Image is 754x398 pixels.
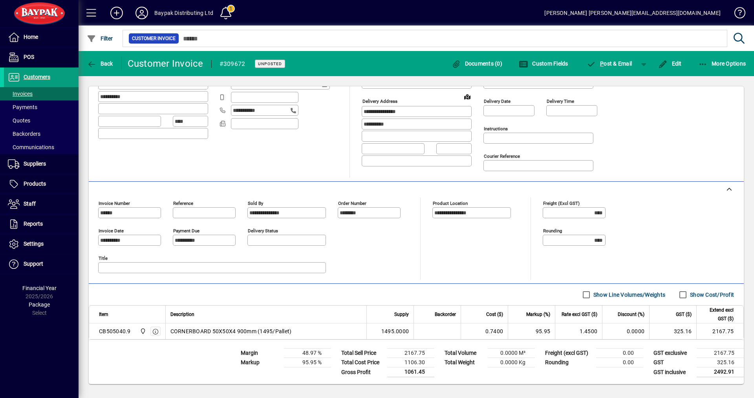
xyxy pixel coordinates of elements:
span: ost & Email [587,60,632,67]
span: More Options [698,60,746,67]
a: Suppliers [4,154,79,174]
td: 0.00 [596,349,643,358]
span: Products [24,181,46,187]
span: Customers [24,74,50,80]
span: Suppliers [24,161,46,167]
mat-label: Reference [173,201,193,206]
a: Knowledge Base [728,2,744,27]
td: Freight (excl GST) [541,349,596,358]
td: 0.0000 M³ [488,349,535,358]
span: P [600,60,604,67]
span: Markup (%) [526,310,550,319]
td: GST inclusive [650,367,697,377]
span: Support [24,261,43,267]
mat-label: Invoice number [99,201,130,206]
a: Backorders [4,127,79,141]
app-page-header-button: Back [79,57,122,71]
td: 2167.75 [387,349,434,358]
a: Quotes [4,114,79,127]
span: Backorder [435,310,456,319]
td: Gross Profit [337,367,387,377]
td: 2492.91 [697,367,744,377]
td: Rounding [541,358,596,367]
button: Custom Fields [517,57,570,71]
span: Customer Invoice [132,35,176,42]
td: 0.0000 Kg [488,358,535,367]
span: Communications [8,144,54,150]
mat-label: Delivery status [248,228,278,234]
td: Markup [237,358,284,367]
mat-label: Payment due [173,228,199,234]
span: Supply [394,310,409,319]
td: 2167.75 [696,323,743,339]
button: Filter [85,31,115,46]
td: 48.97 % [284,349,331,358]
mat-label: Product location [433,201,468,206]
span: Payments [8,104,37,110]
span: Cost ($) [486,310,503,319]
span: Description [170,310,194,319]
span: Baypak - Onekawa [138,327,147,336]
mat-label: Freight (excl GST) [543,201,580,206]
button: Add [104,6,129,20]
mat-label: Delivery date [484,99,511,104]
span: Reports [24,221,43,227]
a: Staff [4,194,79,214]
a: View on map [461,90,474,103]
td: 95.95 [508,323,555,339]
td: GST [650,358,697,367]
td: 325.16 [697,358,744,367]
div: 1.4500 [560,327,597,335]
label: Show Cost/Profit [688,291,734,299]
span: CORNERBOARD 50X50X4 900mm (1495/Pallet) [170,327,292,335]
td: Total Sell Price [337,349,387,358]
a: Home [4,27,79,47]
mat-label: Title [99,256,108,261]
span: Item [99,310,108,319]
a: Support [4,254,79,274]
a: Payments [4,100,79,114]
div: [PERSON_NAME] [PERSON_NAME][EMAIL_ADDRESS][DOMAIN_NAME] [544,7,721,19]
td: Total Volume [441,349,488,358]
button: Documents (0) [449,57,504,71]
a: POS [4,47,79,67]
mat-label: Rounding [543,228,562,234]
div: CB505040.9 [99,327,131,335]
mat-label: Order number [338,201,366,206]
div: #309672 [220,58,245,70]
span: Documents (0) [451,60,502,67]
td: 325.16 [649,323,696,339]
span: Backorders [8,131,40,137]
label: Show Line Volumes/Weights [592,291,665,299]
span: 1495.0000 [381,327,409,335]
span: Settings [24,241,44,247]
td: 0.7400 [461,323,508,339]
span: Custom Fields [519,60,568,67]
mat-label: Courier Reference [484,153,520,159]
span: Unposted [258,61,282,66]
span: Extend excl GST ($) [701,306,734,323]
mat-label: Instructions [484,126,508,131]
span: GST ($) [676,310,692,319]
span: Edit [658,60,682,67]
span: Back [87,60,113,67]
button: Edit [656,57,684,71]
td: GST exclusive [650,349,697,358]
td: Total Cost Price [337,358,387,367]
td: 0.00 [596,358,643,367]
span: Discount (%) [618,310,644,319]
mat-label: Invoice date [99,228,124,234]
span: Financial Year [22,285,57,291]
span: Home [24,34,38,40]
td: 95.95 % [284,358,331,367]
span: POS [24,54,34,60]
td: Total Weight [441,358,488,367]
mat-label: Delivery time [547,99,574,104]
span: Quotes [8,117,30,124]
button: Back [85,57,115,71]
button: More Options [696,57,748,71]
td: 2167.75 [697,349,744,358]
td: 0.0000 [602,323,649,339]
mat-label: Sold by [248,201,263,206]
span: Rate excl GST ($) [562,310,597,319]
